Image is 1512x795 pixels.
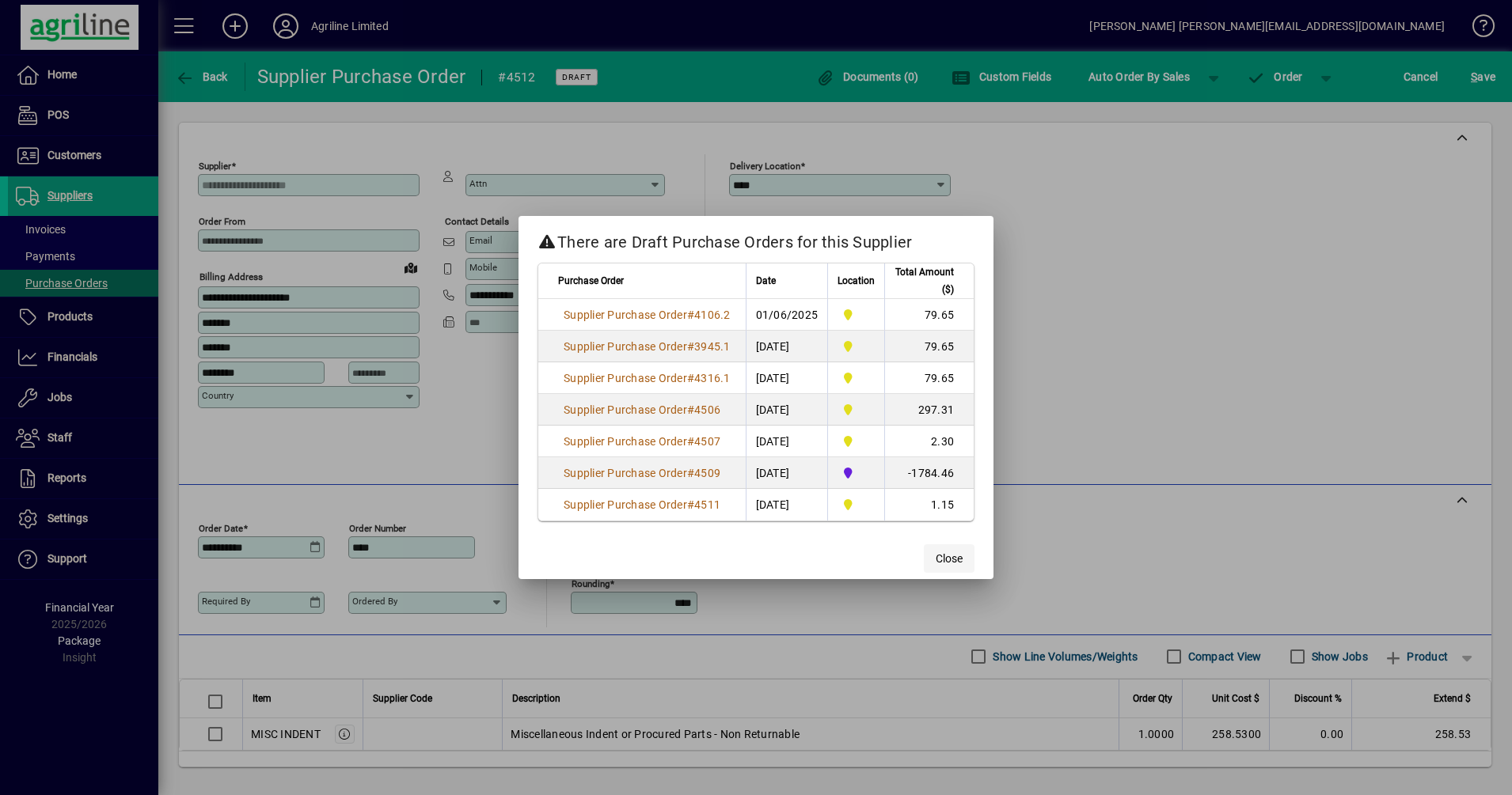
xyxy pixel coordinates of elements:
[558,338,736,355] a: Supplier Purchase Order#3945.1
[687,403,694,416] span: #
[558,496,726,513] a: Supplier Purchase Order#4511
[884,299,974,331] td: 79.65
[564,467,687,479] span: Supplier Purchase Order
[694,340,731,353] span: 3945.1
[687,340,694,353] span: #
[687,309,694,321] span: #
[884,457,974,489] td: -1784.46
[746,362,828,394] td: [DATE]
[564,435,687,448] span: Supplier Purchase Order
[687,372,694,384] span: #
[694,467,720,479] span: 4509
[694,435,720,448] span: 4507
[746,489,828,521] td: [DATE]
[884,426,974,457] td: 2.30
[884,489,974,521] td: 1.15
[884,394,974,426] td: 297.31
[558,433,726,450] a: Supplier Purchase Order#4507
[838,272,875,290] span: Location
[558,369,736,387] a: Supplier Purchase Order#4316.1
[838,496,875,513] span: Dargaville
[687,467,694,479] span: #
[756,272,776,290] span: Date
[694,372,731,384] span: 4316.1
[838,401,875,418] span: Dargaville
[687,498,694,511] span: #
[558,464,726,482] a: Supplier Purchase Order#4509
[936,551,963,567] span: Close
[895,263,954,298] span: Total Amount ($)
[746,299,828,331] td: 01/06/2025
[687,435,694,448] span: #
[558,272,624,290] span: Purchase Order
[519,216,993,262] h2: There are Draft Purchase Orders for this Supplier
[694,403,720,416] span: 4506
[884,362,974,394] td: 79.65
[746,426,828,457] td: [DATE]
[838,306,875,324] span: Dargaville
[838,338,875,355] span: Dargaville
[564,340,687,353] span: Supplier Purchase Order
[746,331,828,362] td: [DATE]
[558,401,726,418] a: Supplier Purchase Order#4506
[746,394,828,426] td: [DATE]
[746,457,828,489] td: [DATE]
[564,403,687,416] span: Supplier Purchase Order
[694,309,731,321] span: 4106.2
[558,306,736,324] a: Supplier Purchase Order#4106.2
[838,369,875,387] span: Dargaville
[838,464,875,482] span: Gore
[564,372,687,384] span: Supplier Purchase Order
[694,498,720,511] span: 4511
[924,544,974,573] button: Close
[564,498,687,511] span: Supplier Purchase Order
[884,331,974,362] td: 79.65
[564,309,687,321] span: Supplier Purchase Order
[838,433,875,450] span: Dargaville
